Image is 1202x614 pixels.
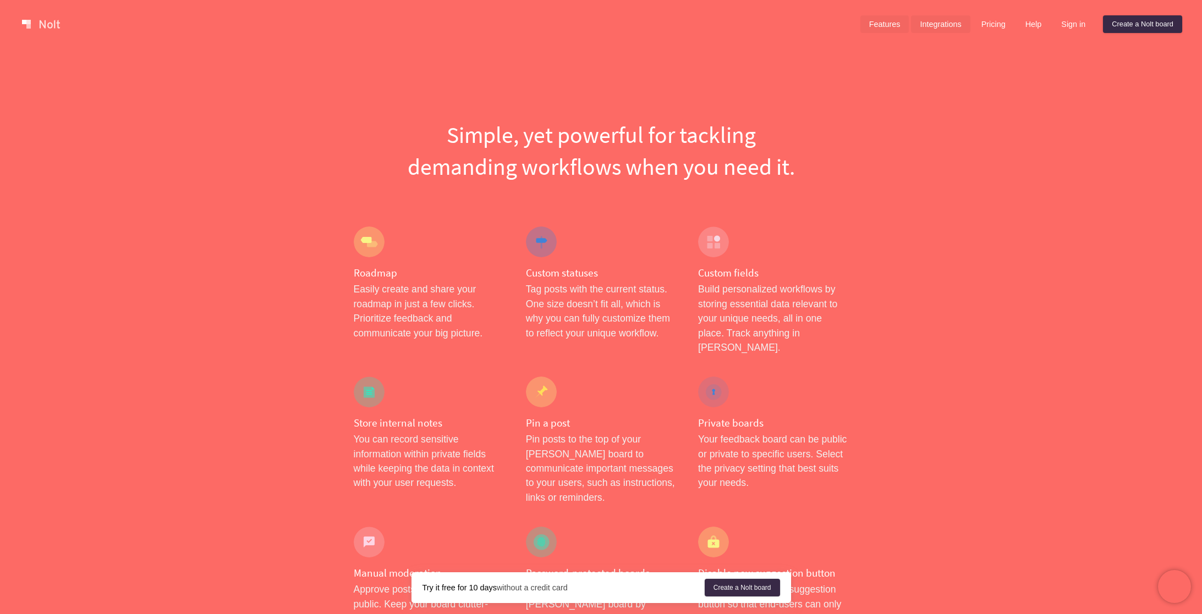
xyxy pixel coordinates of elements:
h4: Manual moderation [354,566,504,580]
h4: Private boards [698,416,848,430]
a: Pricing [973,15,1014,33]
p: Your feedback board can be public or private to specific users. Select the privacy setting that b... [698,432,848,490]
h4: Store internal notes [354,416,504,430]
a: Sign in [1052,15,1094,33]
div: without a credit card [422,582,705,593]
h4: Password-protected boards [526,566,676,580]
a: Integrations [911,15,970,33]
h4: Pin a post [526,416,676,430]
h4: Disable new suggestion button [698,566,848,580]
h4: Custom statuses [526,266,676,280]
strong: Try it free for 10 days [422,583,497,592]
p: You can record sensitive information within private fields while keeping the data in context with... [354,432,504,490]
h1: Simple, yet powerful for tackling demanding workflows when you need it. [354,119,849,182]
h4: Custom fields [698,266,848,280]
a: Help [1017,15,1051,33]
p: Easily create and share your roadmap in just a few clicks. Prioritize feedback and communicate yo... [354,282,504,340]
iframe: Chatra live chat [1158,570,1191,603]
p: Tag posts with the current status. One size doesn’t fit all, which is why you can fully customize... [526,282,676,340]
a: Create a Nolt board [1103,15,1182,33]
a: Create a Nolt board [705,579,780,596]
p: Pin posts to the top of your [PERSON_NAME] board to communicate important messages to your users,... [526,432,676,505]
p: Build personalized workflows by storing essential data relevant to your unique needs, all in one ... [698,282,848,355]
a: Features [860,15,909,33]
h4: Roadmap [354,266,504,280]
